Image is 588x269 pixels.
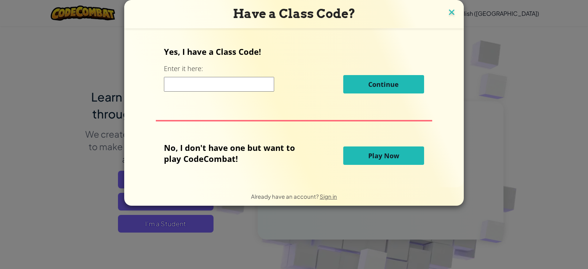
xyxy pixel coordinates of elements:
button: Continue [343,75,424,93]
span: Have a Class Code? [233,6,355,21]
p: Yes, I have a Class Code! [164,46,424,57]
p: No, I don't have one but want to play CodeCombat! [164,142,306,164]
img: close icon [447,7,456,18]
a: Sign in [320,193,337,200]
label: Enter it here: [164,64,203,73]
span: Continue [368,80,399,89]
span: Play Now [368,151,399,160]
button: Play Now [343,146,424,165]
span: Already have an account? [251,193,320,200]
